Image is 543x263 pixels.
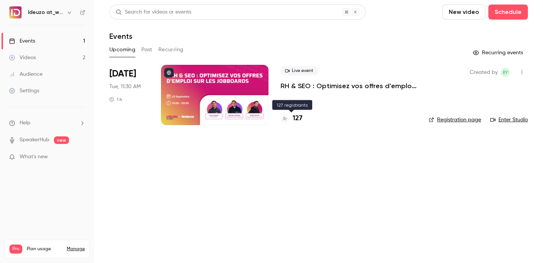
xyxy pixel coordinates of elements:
a: SpeakerHub [20,136,49,144]
button: New video [442,5,485,20]
div: Sep 23 Tue, 11:30 AM (Europe/Madrid) [109,65,149,125]
a: Manage [67,246,85,252]
span: Pro [9,245,22,254]
div: Events [9,37,35,45]
button: Recurring events [469,47,528,59]
div: Settings [9,87,39,95]
h4: 127 [293,113,302,124]
span: new [54,136,69,144]
span: Eva Yahiaoui [501,68,510,77]
button: Past [141,44,152,56]
iframe: Noticeable Trigger [76,154,85,161]
h6: Ideuzo at_work [28,9,63,16]
button: Schedule [488,5,528,20]
span: [DATE] [109,68,136,80]
span: Help [20,119,31,127]
span: Live event [281,66,318,75]
span: Plan usage [27,246,62,252]
a: 127 [281,113,302,124]
div: Audience [9,70,43,78]
span: EY [503,68,508,77]
div: 1 h [109,96,122,102]
h1: Events [109,32,132,41]
span: What's new [20,153,48,161]
li: help-dropdown-opener [9,119,85,127]
a: Enter Studio [490,116,528,124]
a: RH & SEO : Optimisez vos offres d’emploi sur les jobboards [281,81,417,90]
button: Upcoming [109,44,135,56]
div: Search for videos or events [116,8,191,16]
a: Registration page [429,116,481,124]
div: Videos [9,54,36,61]
img: Ideuzo at_work [9,6,21,18]
span: Created by [470,68,498,77]
span: Tue, 11:30 AM [109,83,141,90]
button: Recurring [158,44,184,56]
